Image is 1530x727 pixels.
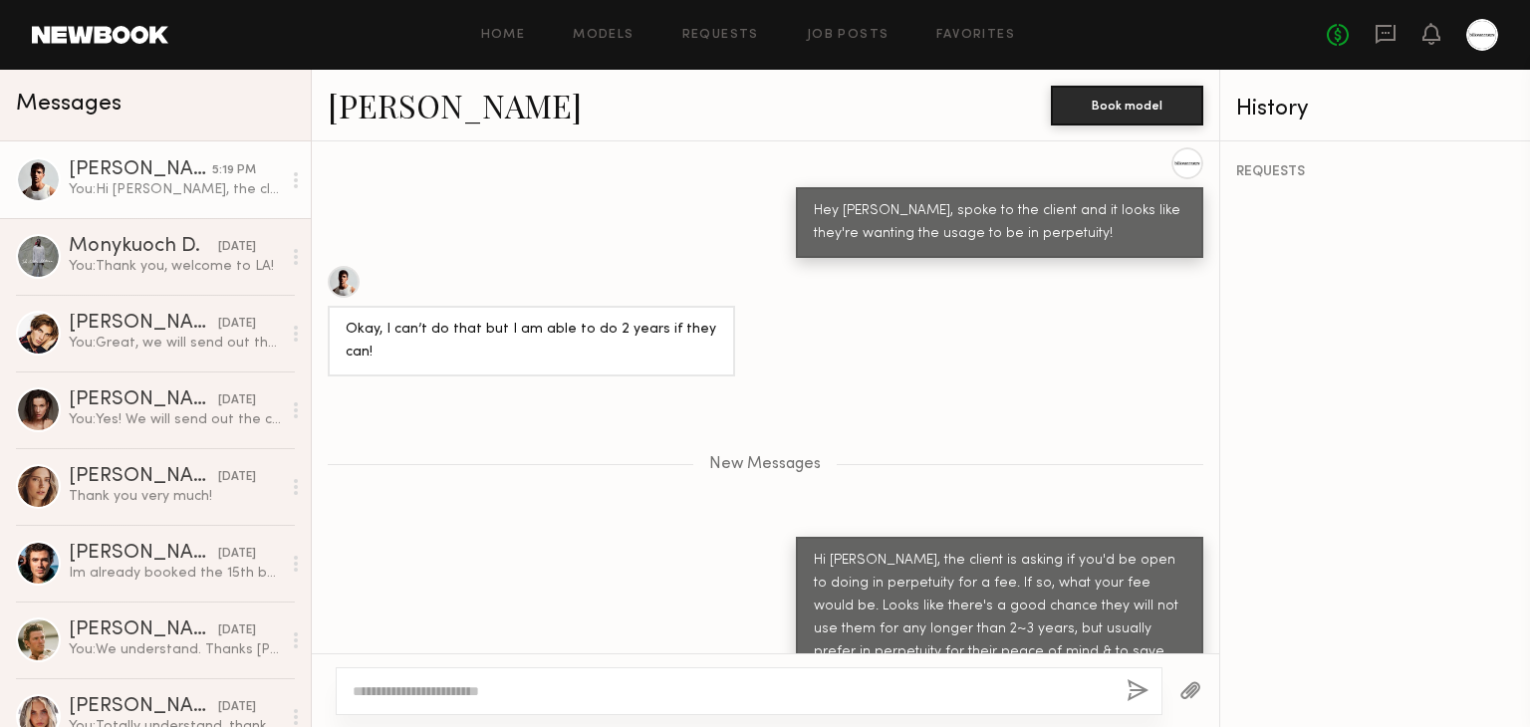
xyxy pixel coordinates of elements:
[1236,98,1515,121] div: History
[69,334,281,353] div: You: Great, we will send out the call sheet [DATE] via email!
[69,697,218,717] div: [PERSON_NAME]
[709,456,821,473] span: New Messages
[69,487,281,506] div: Thank you very much!
[328,84,582,126] a: [PERSON_NAME]
[218,545,256,564] div: [DATE]
[218,621,256,640] div: [DATE]
[218,698,256,717] div: [DATE]
[16,93,122,116] span: Messages
[573,29,634,42] a: Models
[69,314,218,334] div: [PERSON_NAME] B.
[69,640,281,659] div: You: We understand. Thanks [PERSON_NAME]!
[218,468,256,487] div: [DATE]
[346,319,717,364] div: Okay, I can’t do that but I am able to do 2 years if they can!
[218,315,256,334] div: [DATE]
[69,390,218,410] div: [PERSON_NAME]
[69,410,281,429] div: You: Yes! We will send out the call sheet via email [DATE]!
[807,29,890,42] a: Job Posts
[69,564,281,583] div: Im already booked the 15th but can do any other day that week. Could we do 13,14, 16, or 17? Let ...
[682,29,759,42] a: Requests
[69,237,218,257] div: Monykuoch D.
[218,238,256,257] div: [DATE]
[69,544,218,564] div: [PERSON_NAME]
[69,257,281,276] div: You: Thank you, welcome to LA!
[69,180,281,199] div: You: Hi [PERSON_NAME], the client is asking if you'd be open to doing in perpetuity for a fee. If...
[936,29,1015,42] a: Favorites
[218,391,256,410] div: [DATE]
[69,160,212,180] div: [PERSON_NAME]
[1051,96,1203,113] a: Book model
[481,29,526,42] a: Home
[1051,86,1203,125] button: Book model
[1236,165,1515,179] div: REQUESTS
[69,467,218,487] div: [PERSON_NAME]
[814,200,1185,246] div: Hey [PERSON_NAME], spoke to the client and it looks like they're wanting the usage to be in perpe...
[69,620,218,640] div: [PERSON_NAME]
[212,161,256,180] div: 5:19 PM
[814,550,1185,687] div: Hi [PERSON_NAME], the client is asking if you'd be open to doing in perpetuity for a fee. If so, ...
